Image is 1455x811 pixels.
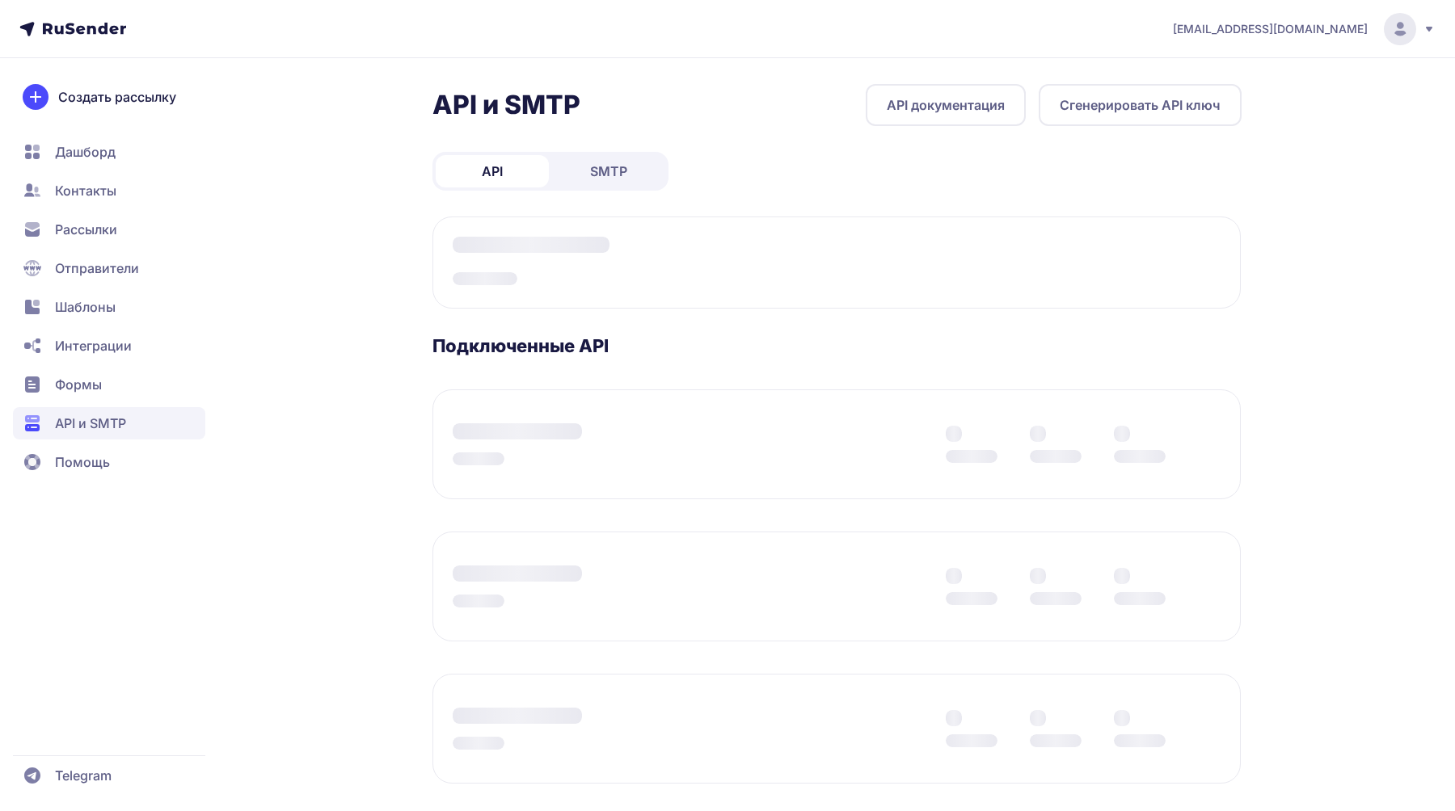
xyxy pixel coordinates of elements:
[590,162,627,181] span: SMTP
[55,181,116,200] span: Контакты
[436,155,549,187] a: API
[55,220,117,239] span: Рассылки
[58,87,176,107] span: Создать рассылку
[55,766,112,785] span: Telegram
[55,258,139,278] span: Отправители
[432,89,580,121] h2: API и SMTP
[866,84,1026,126] a: API документация
[55,375,102,394] span: Формы
[1173,21,1368,37] span: [EMAIL_ADDRESS][DOMAIN_NAME]
[432,334,1242,357] h3: Подключенные API
[1039,84,1242,126] button: Сгенерировать API ключ
[55,452,110,472] span: Помощь
[55,336,132,355] span: Интеграции
[13,759,205,792] a: Telegram
[482,162,503,181] span: API
[55,142,116,162] span: Дашборд
[55,297,116,317] span: Шаблоны
[552,155,665,187] a: SMTP
[55,414,126,433] span: API и SMTP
